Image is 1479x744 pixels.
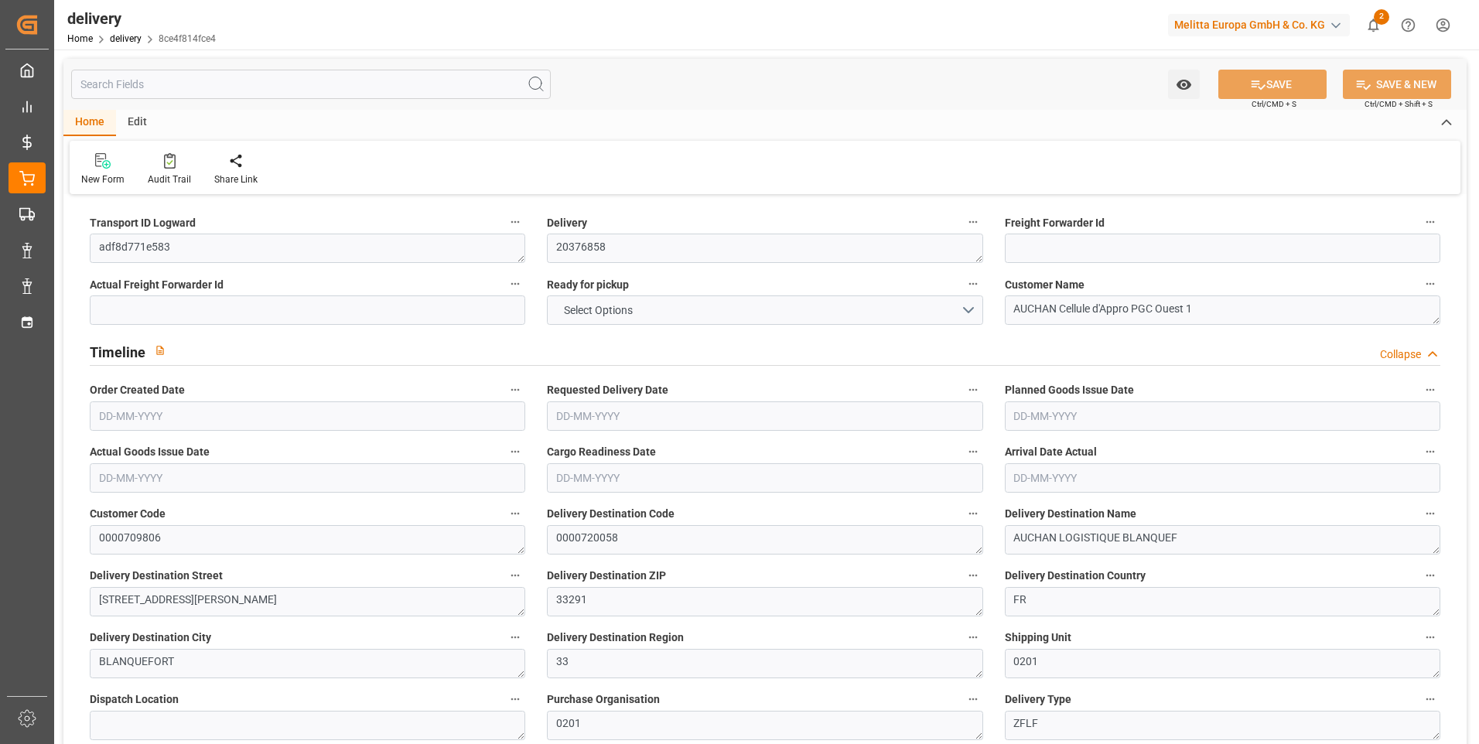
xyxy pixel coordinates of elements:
[505,274,525,294] button: Actual Freight Forwarder Id
[1391,8,1426,43] button: Help Center
[67,33,93,44] a: Home
[1005,506,1136,522] span: Delivery Destination Name
[547,444,656,460] span: Cargo Readiness Date
[1168,70,1200,99] button: open menu
[90,215,196,231] span: Transport ID Logward
[90,382,185,398] span: Order Created Date
[90,234,525,263] textarea: adf8d771e583
[90,568,223,584] span: Delivery Destination Street
[90,525,525,555] textarea: 0000709806
[547,401,982,431] input: DD-MM-YYYY
[145,336,175,365] button: View description
[547,382,668,398] span: Requested Delivery Date
[963,212,983,232] button: Delivery
[505,689,525,709] button: Dispatch Location
[1420,689,1440,709] button: Delivery Type
[1005,444,1097,460] span: Arrival Date Actual
[90,587,525,616] textarea: [STREET_ADDRESS][PERSON_NAME]
[1374,9,1389,25] span: 2
[214,172,258,186] div: Share Link
[505,380,525,400] button: Order Created Date
[1005,463,1440,493] input: DD-MM-YYYY
[547,277,629,293] span: Ready for pickup
[90,630,211,646] span: Delivery Destination City
[90,401,525,431] input: DD-MM-YYYY
[1252,98,1296,110] span: Ctrl/CMD + S
[1005,382,1134,398] span: Planned Goods Issue Date
[63,110,116,136] div: Home
[1005,277,1084,293] span: Customer Name
[547,525,982,555] textarea: 0000720058
[505,442,525,462] button: Actual Goods Issue Date
[1168,10,1356,39] button: Melitta Europa GmbH & Co. KG
[1420,274,1440,294] button: Customer Name
[1005,630,1071,646] span: Shipping Unit
[1420,627,1440,647] button: Shipping Unit
[963,565,983,585] button: Delivery Destination ZIP
[1420,212,1440,232] button: Freight Forwarder Id
[1420,503,1440,524] button: Delivery Destination Name
[1420,565,1440,585] button: Delivery Destination Country
[1005,711,1440,740] textarea: ZFLF
[1005,568,1146,584] span: Delivery Destination Country
[547,630,684,646] span: Delivery Destination Region
[90,649,525,678] textarea: BLANQUEFORT
[547,506,675,522] span: Delivery Destination Code
[963,442,983,462] button: Cargo Readiness Date
[90,463,525,493] input: DD-MM-YYYY
[148,172,191,186] div: Audit Trail
[90,506,166,522] span: Customer Code
[547,711,982,740] textarea: 0201
[547,295,982,325] button: open menu
[1005,215,1105,231] span: Freight Forwarder Id
[963,503,983,524] button: Delivery Destination Code
[547,691,660,708] span: Purchase Organisation
[90,342,145,363] h2: Timeline
[1005,649,1440,678] textarea: 0201
[81,172,125,186] div: New Form
[1420,442,1440,462] button: Arrival Date Actual
[963,380,983,400] button: Requested Delivery Date
[547,234,982,263] textarea: 20376858
[547,463,982,493] input: DD-MM-YYYY
[505,212,525,232] button: Transport ID Logward
[90,444,210,460] span: Actual Goods Issue Date
[1218,70,1327,99] button: SAVE
[1356,8,1391,43] button: show 2 new notifications
[116,110,159,136] div: Edit
[963,274,983,294] button: Ready for pickup
[963,627,983,647] button: Delivery Destination Region
[1168,14,1350,36] div: Melitta Europa GmbH & Co. KG
[1005,525,1440,555] textarea: AUCHAN LOGISTIQUE BLANQUEF
[67,7,216,30] div: delivery
[505,627,525,647] button: Delivery Destination City
[963,689,983,709] button: Purchase Organisation
[505,503,525,524] button: Customer Code
[1365,98,1433,110] span: Ctrl/CMD + Shift + S
[547,568,666,584] span: Delivery Destination ZIP
[71,70,551,99] input: Search Fields
[1380,346,1421,363] div: Collapse
[1005,587,1440,616] textarea: FR
[547,649,982,678] textarea: 33
[90,277,224,293] span: Actual Freight Forwarder Id
[505,565,525,585] button: Delivery Destination Street
[1005,295,1440,325] textarea: AUCHAN Cellule d'Appro PGC Ouest 1
[547,587,982,616] textarea: 33291
[556,302,640,319] span: Select Options
[547,215,587,231] span: Delivery
[1005,401,1440,431] input: DD-MM-YYYY
[110,33,142,44] a: delivery
[1420,380,1440,400] button: Planned Goods Issue Date
[1005,691,1071,708] span: Delivery Type
[90,691,179,708] span: Dispatch Location
[1343,70,1451,99] button: SAVE & NEW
